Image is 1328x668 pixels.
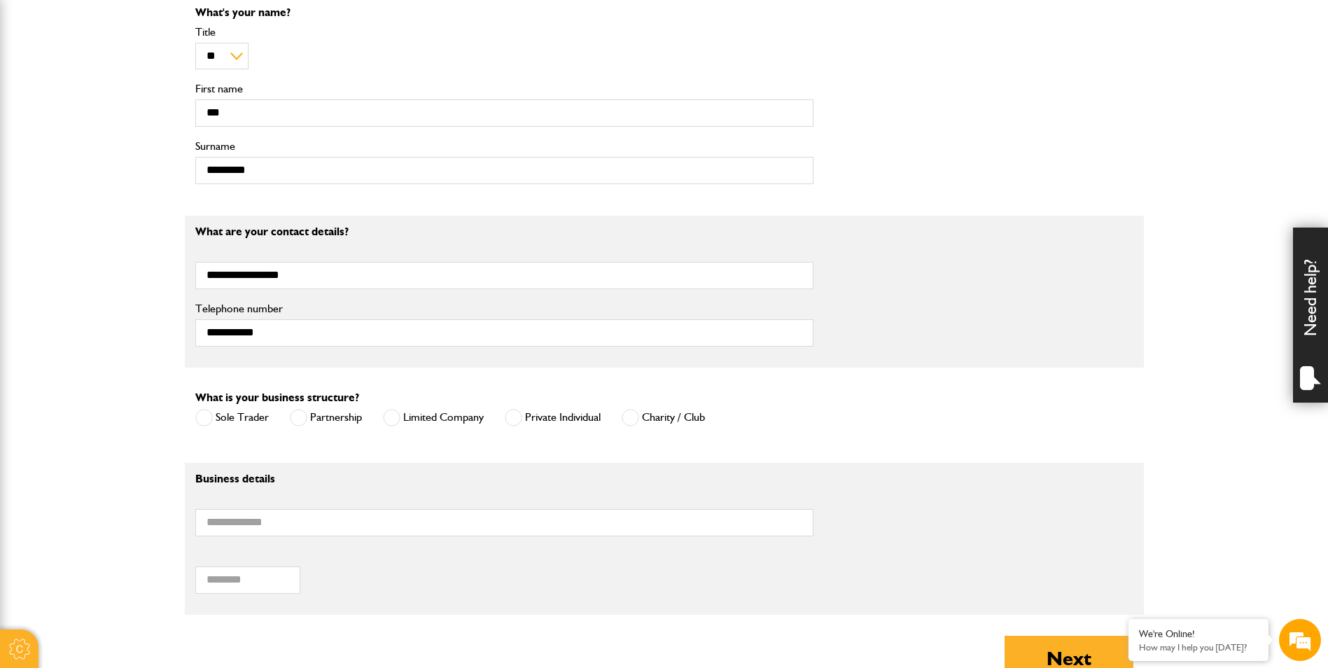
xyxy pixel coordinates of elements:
img: d_20077148190_company_1631870298795_20077148190 [24,78,59,97]
input: Enter your last name [18,130,256,160]
label: What is your business structure? [195,392,359,403]
label: Telephone number [195,303,813,314]
input: Enter your email address [18,171,256,202]
div: Chat with us now [73,78,235,97]
div: Need help? [1293,228,1328,403]
label: Surname [195,141,813,152]
div: We're Online! [1139,628,1258,640]
label: Charity / Club [622,409,705,426]
p: What's your name? [195,7,813,18]
label: Sole Trader [195,409,269,426]
em: Start Chat [190,431,254,450]
p: Business details [195,473,813,485]
textarea: Type your message and hit 'Enter' [18,253,256,419]
label: Title [195,27,813,38]
label: Partnership [290,409,362,426]
div: Minimize live chat window [230,7,263,41]
p: How may I help you today? [1139,642,1258,653]
p: What are your contact details? [195,226,813,237]
label: Private Individual [505,409,601,426]
input: Enter your phone number [18,212,256,243]
label: Limited Company [383,409,484,426]
label: First name [195,83,813,95]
